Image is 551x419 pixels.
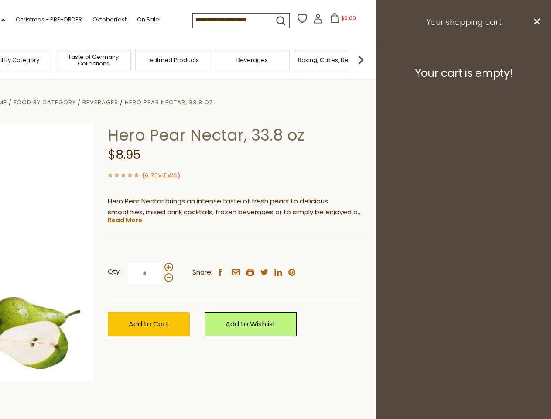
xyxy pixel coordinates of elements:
[145,171,178,180] a: 0 Reviews
[108,312,190,336] button: Add to Cart
[387,67,540,80] h3: Your cart is empty!
[14,98,76,106] a: Food By Category
[147,57,199,63] a: Featured Products
[108,266,121,277] strong: Qty:
[236,57,268,63] a: Beverages
[298,57,366,63] a: Baking, Cakes, Desserts
[205,312,297,336] a: Add to Wishlist
[82,98,118,106] a: Beverages
[192,267,212,278] span: Share:
[341,14,356,22] span: $0.00
[142,171,180,179] span: ( )
[108,196,363,218] p: Hero Pear Nectar brings an intense taste of fresh pears to delicious smoothies, mixed drink cockt...
[92,15,127,24] a: Oktoberfest
[325,13,362,26] button: $0.00
[58,54,128,67] a: Taste of Germany Collections
[108,146,140,163] span: $8.95
[129,319,169,329] span: Add to Cart
[108,216,142,224] a: Read More
[127,261,163,285] input: Qty:
[352,51,370,69] img: next arrow
[125,98,213,106] a: Hero Pear Nectar, 33.8 oz
[137,15,159,24] a: On Sale
[108,125,363,145] h1: Hero Pear Nectar, 33.8 oz
[16,15,82,24] a: Christmas - PRE-ORDER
